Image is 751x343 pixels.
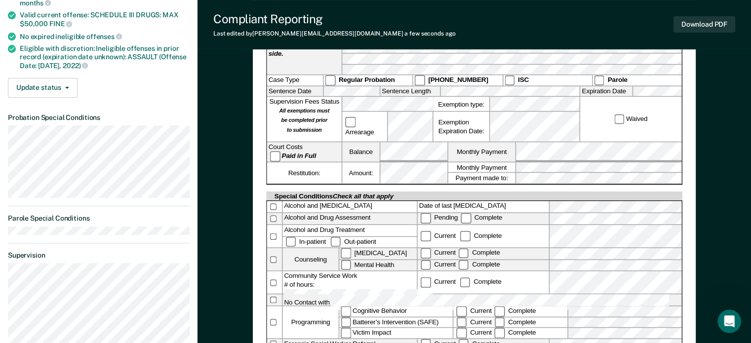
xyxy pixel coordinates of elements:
div: Counseling [282,248,338,270]
input: Mental Health [341,260,351,269]
label: Current [455,307,493,314]
input: Complete [459,248,469,258]
label: Amount: [342,162,380,184]
div: No expired ineligible [20,32,190,41]
label: Victim Impact [339,328,453,339]
label: Pending [419,214,460,222]
label: Complete [459,232,503,239]
strong: Parole [608,76,628,83]
label: Current [419,232,457,239]
div: Exemption Expiration Date: [434,112,489,142]
div: Alcohol and Drug Assessment [282,213,417,225]
strong: Regular Probation [339,76,395,83]
input: Complete [460,277,470,287]
span: Check all that apply [333,192,394,200]
label: Arrearage [344,117,386,137]
div: Special Conditions [273,191,395,200]
label: Balance [342,143,380,162]
input: Waived [614,114,624,124]
div: Restitution: [267,162,342,184]
label: Complete [493,307,538,314]
input: Regular Probation [325,76,335,85]
dt: Probation Special Conditions [8,114,190,122]
input: Paid in Full [270,152,280,161]
label: Sentence Length [380,86,440,97]
strong: [PHONE_NUMBER] [428,76,488,83]
div: Court Costs [267,143,342,162]
label: Current [419,249,457,257]
label: In-patient [284,237,329,245]
iframe: Intercom live chat [717,309,741,333]
input: Current [457,328,467,338]
input: Victim Impact [341,328,351,338]
input: ISC [505,76,514,85]
label: Expiration Date [580,86,632,97]
div: Complete [459,278,503,286]
input: In-patient [286,236,296,246]
input: Complete [495,317,505,327]
div: Compliant Reporting [213,12,455,26]
label: Monthly Payment [448,143,515,162]
input: Complete [461,213,471,223]
input: Cognitive Behavior [341,306,351,316]
label: Current [419,261,457,268]
strong: ISC [518,76,529,83]
input: Current [457,317,467,327]
label: [MEDICAL_DATA] [339,248,417,259]
label: Out-patient [329,237,378,245]
input: Arrearage [345,117,355,127]
div: Valid current offense: SCHEDULE III DRUGS: MAX $50,000 [20,11,190,28]
label: Mental Health [339,260,417,270]
label: No Contact with [282,294,681,305]
strong: See additional offenses on reverse side. [269,31,330,57]
span: FINE [49,20,72,28]
input: Out-patient [331,236,341,246]
div: Last edited by [PERSON_NAME][EMAIL_ADDRESS][DOMAIN_NAME] [213,30,455,37]
span: offenses [86,33,122,40]
dt: Parole Special Conditions [8,214,190,223]
button: Download PDF [673,16,735,33]
span: a few seconds ago [404,30,455,37]
input: Current [421,248,431,258]
input: Complete [495,306,505,316]
label: Complete [457,249,502,257]
strong: All exemptions must be completed prior to submission [279,108,329,134]
input: Current [457,306,467,316]
button: Update status [8,78,78,98]
input: Pending [421,213,431,223]
input: [PHONE_NUMBER] [415,76,425,85]
label: Waived [613,114,649,124]
input: Complete [460,231,470,241]
div: Community Service Work # of hours: [282,271,417,294]
span: 2022) [63,62,88,70]
label: Current [455,329,493,336]
label: Complete [493,318,538,325]
label: Complete [493,329,538,336]
strong: Paid in Full [282,152,316,159]
label: Exemption type: [434,97,489,112]
input: Complete [459,260,469,269]
label: Current [455,318,493,325]
input: Current [421,231,431,241]
input: Current [421,277,431,287]
label: Complete [459,214,504,222]
label: Complete [457,261,502,268]
div: Alcohol and [MEDICAL_DATA] [282,201,417,213]
input: Batterer’s Intervention (SAFE) [341,317,351,327]
div: Eligible with discretion: Ineligible offenses in prior record (expiration date unknown): ASSAULT ... [20,44,190,70]
input: Complete [495,328,505,338]
label: Sentence Date [267,86,323,97]
label: Date of last [MEDICAL_DATA] [418,201,549,213]
input: Current [421,260,431,269]
div: Case Type [267,76,323,85]
label: Payment made to: [448,173,515,184]
input: Parole [594,76,604,85]
div: Programming [282,306,338,339]
label: Cognitive Behavior [339,306,453,317]
label: Current [419,278,457,286]
input: [MEDICAL_DATA] [341,248,351,258]
dt: Supervision [8,251,190,260]
div: Alcohol and Drug Treatment [282,225,417,236]
label: Monthly Payment [448,162,515,173]
label: Batterer’s Intervention (SAFE) [339,317,453,328]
